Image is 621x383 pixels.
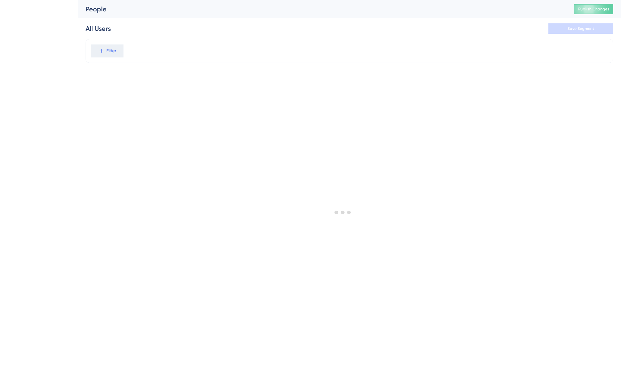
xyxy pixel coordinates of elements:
button: Publish Changes [574,4,613,14]
div: People [86,5,558,14]
span: Publish Changes [578,6,609,12]
div: All Users [86,24,111,33]
span: Save Segment [568,26,594,31]
button: Save Segment [548,23,613,34]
